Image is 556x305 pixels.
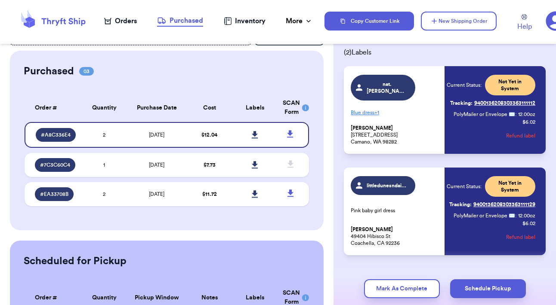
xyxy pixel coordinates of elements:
[149,132,164,137] span: [DATE]
[421,12,497,30] button: New Shipping Order
[351,125,439,145] p: [STREET_ADDRESS] Camano, WA 98282
[522,119,535,125] p: $ 6.02
[351,226,393,233] span: [PERSON_NAME]
[201,132,217,137] span: $ 12.04
[127,94,187,122] th: Purchase Date
[515,111,516,118] span: :
[447,82,482,88] span: Current Status:
[202,192,217,197] span: $ 11.72
[344,47,546,58] span: ( 2 ) Labels
[157,15,203,26] div: Purchased
[283,99,299,117] div: SCAN Form
[450,96,535,110] a: Tracking:9400136208303363111112
[518,212,535,219] span: 12.00 oz
[490,180,530,193] span: Not Yet in System
[351,207,439,214] p: Pink baby girl dress
[103,132,105,137] span: 2
[454,112,515,117] span: PolyMailer or Envelope ✉️
[187,94,232,122] th: Cost
[490,78,530,92] span: Not Yet in System
[103,162,105,168] span: 1
[149,192,164,197] span: [DATE]
[522,220,535,227] p: $ 6.02
[506,228,535,247] button: Refund label
[40,162,70,168] span: # 7C3C60C4
[374,110,379,115] span: + 1
[81,94,127,122] th: Quantity
[517,14,532,32] a: Help
[204,162,216,168] span: $ 7.73
[367,81,408,95] span: nat.[PERSON_NAME]
[449,201,472,208] span: Tracking:
[364,279,440,298] button: Mark As Complete
[351,125,393,131] span: [PERSON_NAME]
[24,254,127,268] h2: Scheduled for Pickup
[41,131,71,138] span: # A8C336E4
[517,21,532,32] span: Help
[450,100,473,107] span: Tracking:
[104,16,137,26] a: Orders
[351,226,439,247] p: 49404 Hibisco St Coachella, CA 92236
[286,16,313,26] div: More
[324,12,414,30] button: Copy Customer Link
[515,212,516,219] span: :
[506,126,535,145] button: Refund label
[25,94,81,122] th: Order #
[40,191,68,198] span: # EA33708B
[24,64,74,78] h2: Purchased
[447,183,482,190] span: Current Status:
[518,111,535,118] span: 12.00 oz
[450,279,526,298] button: Schedule Pickup
[149,162,164,168] span: [DATE]
[449,198,535,211] a: Tracking:9400136208303363111129
[454,213,515,218] span: PolyMailer or Envelope ✉️
[103,192,105,197] span: 2
[79,67,94,76] span: 03
[224,16,266,26] a: Inventory
[367,182,408,189] span: littledunesndaisies
[351,106,439,119] p: Blue dress
[232,94,278,122] th: Labels
[157,15,203,27] a: Purchased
